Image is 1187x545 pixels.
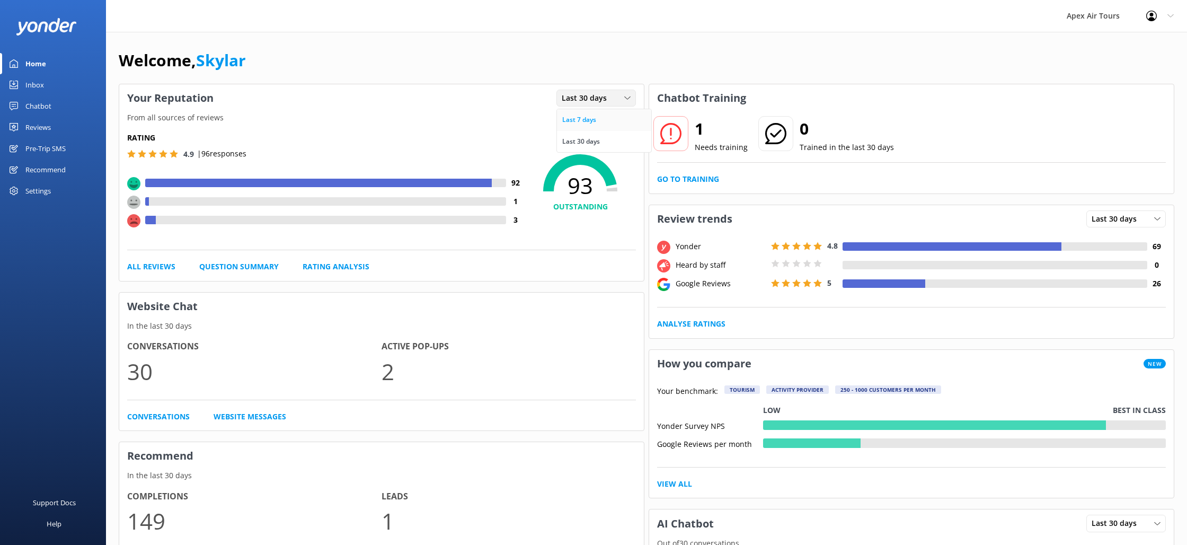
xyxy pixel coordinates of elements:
[127,411,190,423] a: Conversations
[657,318,725,330] a: Analyse Ratings
[525,172,636,199] span: 93
[657,420,763,430] div: Yonder Survey NPS
[33,492,76,513] div: Support Docs
[127,503,382,539] p: 149
[47,513,61,534] div: Help
[119,48,246,73] h1: Welcome,
[127,261,175,272] a: All Reviews
[1113,405,1166,416] p: Best in class
[724,385,760,394] div: Tourism
[525,132,636,144] p: NPS
[835,385,941,394] div: 250 - 1000 customers per month
[382,354,636,389] p: 2
[127,132,525,144] h5: Rating
[649,205,740,233] h3: Review trends
[25,95,51,117] div: Chatbot
[649,350,759,377] h3: How you compare
[506,214,525,226] h4: 3
[766,385,829,394] div: Activity Provider
[119,470,644,481] p: In the last 30 days
[1144,359,1166,368] span: New
[25,180,51,201] div: Settings
[119,320,644,332] p: In the last 30 days
[763,405,781,416] p: Low
[827,278,831,288] span: 5
[25,138,66,159] div: Pre-Trip SMS
[562,115,596,125] div: Last 7 days
[673,259,768,271] div: Heard by staff
[25,117,51,138] div: Reviews
[1147,278,1166,289] h4: 26
[1092,517,1143,529] span: Last 30 days
[506,196,525,207] h4: 1
[673,278,768,289] div: Google Reviews
[183,149,194,159] span: 4.9
[197,148,246,160] p: | 96 responses
[673,241,768,252] div: Yonder
[649,510,722,538] h3: AI Chatbot
[25,53,46,74] div: Home
[525,201,636,213] h4: OUTSTANDING
[127,354,382,389] p: 30
[382,503,636,539] p: 1
[382,490,636,504] h4: Leads
[657,438,763,448] div: Google Reviews per month
[382,340,636,354] h4: Active Pop-ups
[25,74,44,95] div: Inbox
[127,490,382,504] h4: Completions
[827,241,838,251] span: 4.8
[119,293,644,320] h3: Website Chat
[127,340,382,354] h4: Conversations
[214,411,286,423] a: Website Messages
[695,116,748,142] h2: 1
[506,177,525,189] h4: 92
[649,84,754,112] h3: Chatbot Training
[16,18,77,36] img: yonder-white-logo.png
[657,173,719,185] a: Go to Training
[1092,213,1143,225] span: Last 30 days
[1147,241,1166,252] h4: 69
[657,385,718,398] p: Your benchmark:
[119,442,644,470] h3: Recommend
[25,159,66,180] div: Recommend
[800,116,894,142] h2: 0
[1147,259,1166,271] h4: 0
[119,112,644,124] p: From all sources of reviews
[657,478,692,490] a: View All
[199,261,279,272] a: Question Summary
[119,84,222,112] h3: Your Reputation
[562,136,600,147] div: Last 30 days
[196,49,246,71] a: Skylar
[303,261,369,272] a: Rating Analysis
[800,142,894,153] p: Trained in the last 30 days
[562,92,613,104] span: Last 30 days
[695,142,748,153] p: Needs training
